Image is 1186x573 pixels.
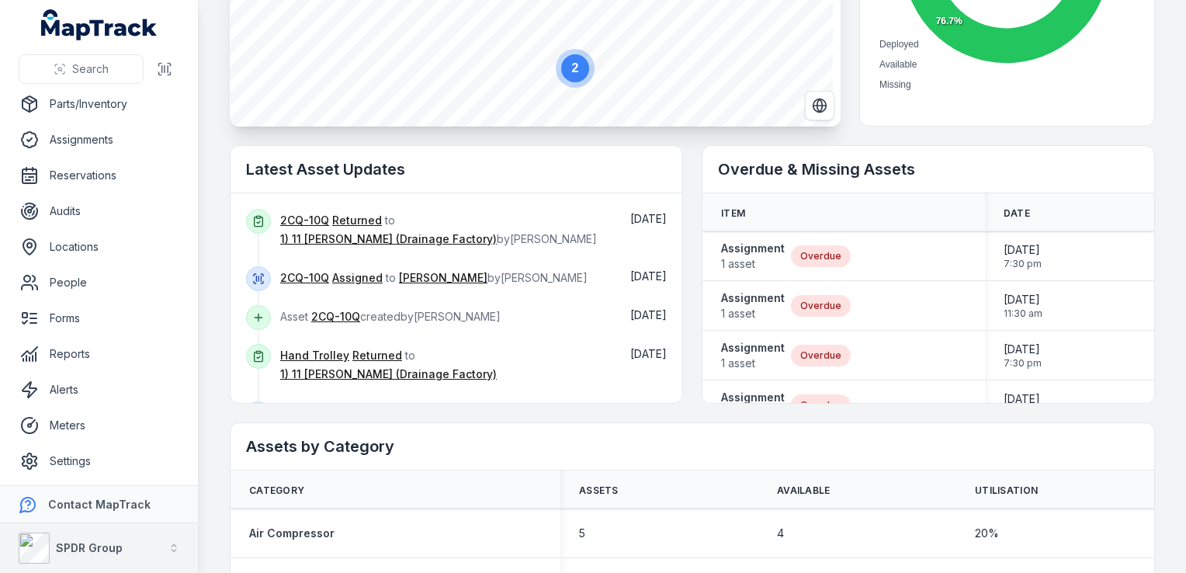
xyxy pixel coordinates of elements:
[791,345,851,366] div: Overdue
[12,446,186,477] a: Settings
[721,356,785,371] span: 1 asset
[630,212,667,225] span: [DATE]
[19,54,144,84] button: Search
[12,267,186,298] a: People
[805,91,834,120] button: Switch to Satellite View
[48,498,151,511] strong: Contact MapTrack
[1004,207,1030,220] span: Date
[721,290,785,306] strong: Assignment
[1004,391,1042,407] span: [DATE]
[975,526,999,541] span: 20 %
[630,269,667,283] time: 6/10/2025, 4:38:11 am
[280,310,501,323] span: Asset created by [PERSON_NAME]
[721,207,745,220] span: Item
[579,484,619,497] span: Assets
[12,410,186,441] a: Meters
[280,271,588,284] span: to by [PERSON_NAME]
[791,394,851,416] div: Overdue
[630,347,667,360] time: 3/10/2025, 1:08:29 am
[630,308,667,321] span: [DATE]
[721,241,785,272] a: Assignment1 asset
[280,214,597,245] span: to by [PERSON_NAME]
[718,158,1139,180] h2: Overdue & Missing Assets
[721,340,785,356] strong: Assignment
[280,270,329,286] a: 2CQ-10Q
[630,212,667,225] time: 6/10/2025, 7:32:53 am
[1004,342,1042,370] time: 30/7/2025, 7:30:00 pm
[249,484,304,497] span: Category
[12,89,186,120] a: Parts/Inventory
[879,79,911,90] span: Missing
[721,306,785,321] span: 1 asset
[1004,292,1042,307] span: [DATE]
[721,340,785,371] a: Assignment1 asset
[332,213,382,228] a: Returned
[1004,342,1042,357] span: [DATE]
[572,61,579,75] text: 2
[721,256,785,272] span: 1 asset
[721,290,785,321] a: Assignment1 asset
[777,526,784,541] span: 4
[777,484,831,497] span: Available
[12,231,186,262] a: Locations
[56,541,123,554] strong: SPDR Group
[41,9,158,40] a: MapTrack
[12,196,186,227] a: Audits
[879,59,917,70] span: Available
[12,303,186,334] a: Forms
[630,308,667,321] time: 6/10/2025, 4:36:20 am
[721,390,785,405] strong: Assignment
[280,349,497,380] span: to
[1004,391,1042,419] time: 29/6/2025, 7:30:00 pm
[249,526,335,541] a: Air Compressor
[630,347,667,360] span: [DATE]
[579,526,585,541] span: 5
[721,390,785,421] a: Assignment
[332,270,383,286] a: Assigned
[879,39,919,50] span: Deployed
[791,295,851,317] div: Overdue
[399,270,487,286] a: [PERSON_NAME]
[1004,357,1042,370] span: 7:30 pm
[72,61,109,77] span: Search
[1004,242,1042,258] span: [DATE]
[630,269,667,283] span: [DATE]
[975,484,1038,497] span: Utilisation
[280,231,497,247] a: 1) 11 [PERSON_NAME] (Drainage Factory)
[246,436,1139,457] h2: Assets by Category
[721,241,785,256] strong: Assignment
[791,245,851,267] div: Overdue
[12,374,186,405] a: Alerts
[352,348,402,363] a: Returned
[311,309,360,325] a: 2CQ-10Q
[12,339,186,370] a: Reports
[1004,258,1042,270] span: 7:30 pm
[12,160,186,191] a: Reservations
[12,124,186,155] a: Assignments
[1004,292,1042,320] time: 25/2/2025, 11:30:00 am
[1004,242,1042,270] time: 29/5/2025, 7:30:00 pm
[1004,307,1042,320] span: 11:30 am
[280,348,349,363] a: Hand Trolley
[246,158,667,180] h2: Latest Asset Updates
[280,366,497,382] a: 1) 11 [PERSON_NAME] (Drainage Factory)
[280,213,329,228] a: 2CQ-10Q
